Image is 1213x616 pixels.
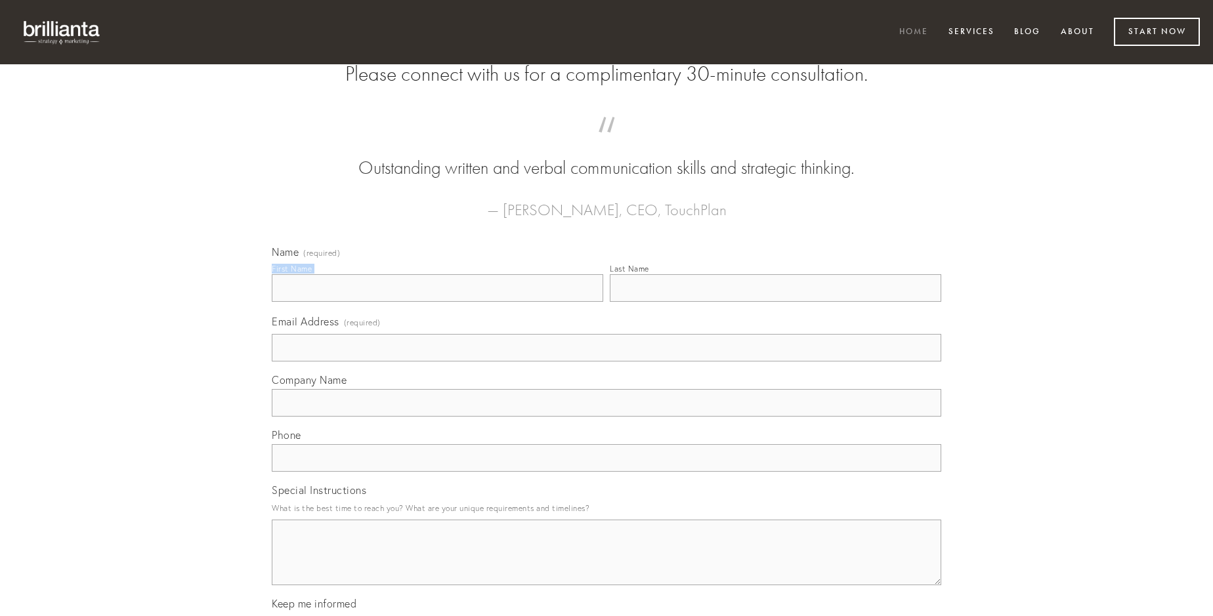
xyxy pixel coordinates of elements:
[891,22,937,43] a: Home
[272,315,339,328] span: Email Address
[13,13,112,51] img: brillianta - research, strategy, marketing
[272,483,366,497] span: Special Instructions
[272,499,941,517] p: What is the best time to reach you? What are your unique requirements and timelines?
[1006,22,1049,43] a: Blog
[1052,22,1103,43] a: About
[940,22,1003,43] a: Services
[293,130,920,181] blockquote: Outstanding written and verbal communication skills and strategic thinking.
[303,249,340,257] span: (required)
[293,130,920,155] span: “
[344,314,381,331] span: (required)
[272,373,347,386] span: Company Name
[272,428,301,441] span: Phone
[293,181,920,223] figcaption: — [PERSON_NAME], CEO, TouchPlan
[272,245,299,258] span: Name
[272,264,312,274] div: First Name
[272,62,941,87] h2: Please connect with us for a complimentary 30-minute consultation.
[1114,18,1200,46] a: Start Now
[610,264,649,274] div: Last Name
[272,597,356,610] span: Keep me informed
